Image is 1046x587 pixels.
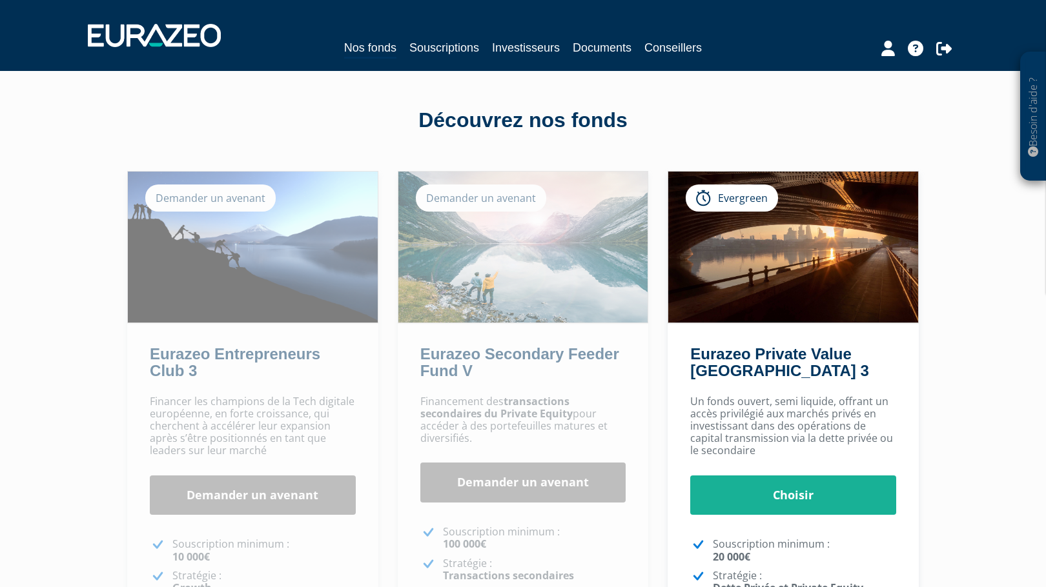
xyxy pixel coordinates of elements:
[344,39,396,59] a: Nos fonds
[420,463,626,502] a: Demander un avenant
[150,475,356,515] a: Demander un avenant
[686,184,778,212] div: Evergreen
[690,345,868,379] a: Eurazeo Private Value [GEOGRAPHIC_DATA] 3
[420,345,619,379] a: Eurazeo Secondary Feeder Fund V
[150,345,320,379] a: Eurazeo Entrepreneurs Club 3
[713,538,896,562] p: Souscription minimum :
[644,39,702,57] a: Conseillers
[420,394,573,421] strong: transactions secondaires du Private Equity
[1026,59,1041,175] p: Besoin d'aide ?
[88,24,221,47] img: 1732889491-logotype_eurazeo_blanc_rvb.png
[668,172,918,323] img: Eurazeo Private Value Europe 3
[416,184,546,212] div: Demander un avenant
[172,550,210,564] strong: 10 000€
[172,538,356,562] p: Souscription minimum :
[443,568,574,582] strong: Transactions secondaires
[409,39,479,57] a: Souscriptions
[492,39,560,57] a: Investisseurs
[443,557,626,582] p: Stratégie :
[443,537,486,551] strong: 100 000€
[690,475,896,515] a: Choisir
[420,395,626,445] p: Financement des pour accéder à des portefeuilles matures et diversifiés.
[128,172,378,323] img: Eurazeo Entrepreneurs Club 3
[150,395,356,457] p: Financer les champions de la Tech digitale européenne, en forte croissance, qui cherchent à accél...
[443,526,626,550] p: Souscription minimum :
[145,184,276,212] div: Demander un avenant
[573,39,631,57] a: Documents
[398,172,648,323] img: Eurazeo Secondary Feeder Fund V
[713,550,750,564] strong: 20 000€
[155,106,891,135] div: Découvrez nos fonds
[690,395,896,457] p: Un fonds ouvert, semi liquide, offrant un accès privilégié aux marchés privés en investissant dan...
